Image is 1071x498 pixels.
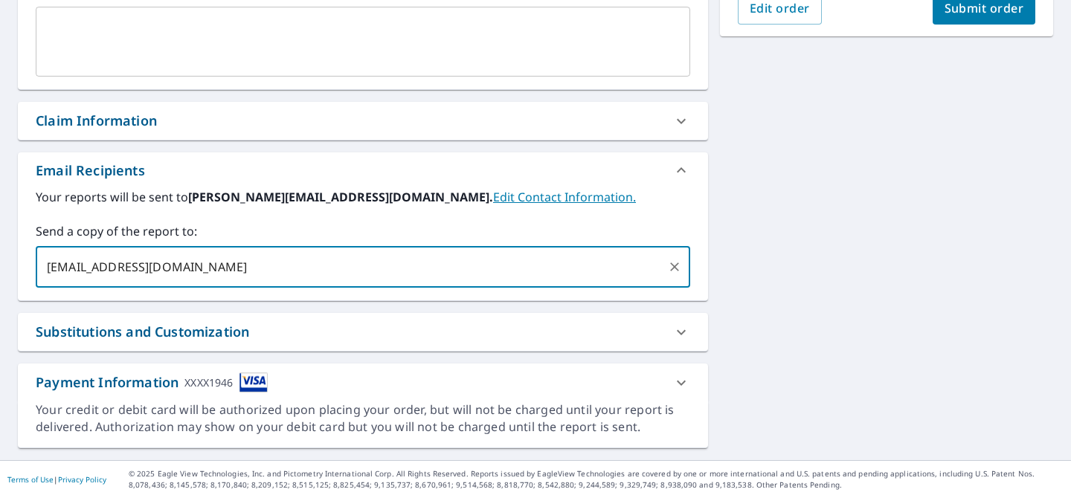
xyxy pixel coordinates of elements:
[664,256,685,277] button: Clear
[36,372,268,392] div: Payment Information
[18,102,708,140] div: Claim Information
[58,474,106,485] a: Privacy Policy
[493,189,636,205] a: EditContactInfo
[7,475,106,484] p: |
[18,363,708,401] div: Payment InformationXXXX1946cardImage
[184,372,233,392] div: XXXX1946
[36,188,690,206] label: Your reports will be sent to
[36,111,157,131] div: Claim Information
[36,161,145,181] div: Email Recipients
[36,322,249,342] div: Substitutions and Customization
[129,468,1064,491] p: © 2025 Eagle View Technologies, Inc. and Pictometry International Corp. All Rights Reserved. Repo...
[239,372,268,392] img: cardImage
[188,189,493,205] b: [PERSON_NAME][EMAIL_ADDRESS][DOMAIN_NAME].
[36,222,690,240] label: Send a copy of the report to:
[18,313,708,351] div: Substitutions and Customization
[7,474,54,485] a: Terms of Use
[18,152,708,188] div: Email Recipients
[36,401,690,436] div: Your credit or debit card will be authorized upon placing your order, but will not be charged unt...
